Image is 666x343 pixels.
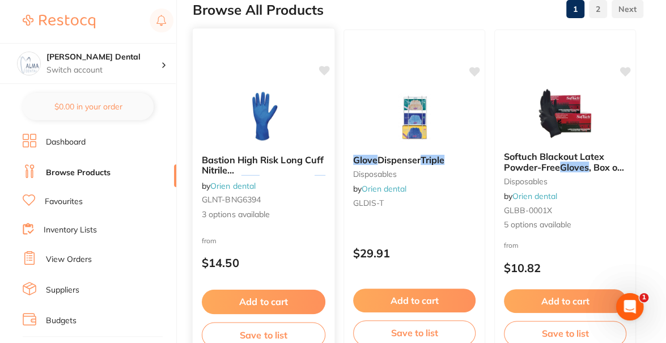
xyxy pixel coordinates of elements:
p: $29.91 [353,247,476,260]
a: Dashboard [46,137,86,148]
span: Softuch Blackout Latex Powder-Free [504,151,604,172]
em: Gloves [315,175,344,186]
button: $0.00 in your order [23,93,154,120]
a: Budgets [46,315,77,327]
b: Bastion High Risk Long Cuff Nitrile Diamond Grip Examination Gloves, 50 Gloves/ Box [202,154,325,175]
button: Add to cart [504,289,626,313]
img: Glove Dispenser Triple [377,89,451,146]
span: 3 options available [202,209,325,220]
a: Orien dental [512,191,557,201]
span: Dispenser [377,154,421,166]
h4: Alma Dental [46,52,161,63]
h2: Browse All Products [193,2,324,18]
iframe: Intercom live chat [616,293,643,320]
button: Add to cart [202,290,325,314]
a: View Orders [46,254,92,265]
b: Glove Dispenser Triple [353,155,476,165]
a: Browse Products [46,167,111,179]
a: Orien dental [210,180,256,190]
span: GLBB-0001X [504,205,552,215]
span: by [202,180,256,190]
img: Alma Dental [18,52,40,75]
span: 5 options available [504,219,626,231]
em: Glove [353,154,377,166]
span: from [504,241,519,249]
img: Restocq Logo [23,15,95,28]
a: Inventory Lists [44,225,97,236]
span: 1 [639,293,648,302]
p: $14.50 [202,256,325,269]
small: disposables [353,170,476,179]
button: Add to cart [353,289,476,312]
b: Softuch Blackout Latex Powder-Free Gloves, Box of 100 [504,151,626,172]
small: disposables [504,177,626,186]
img: Softuch Blackout Latex Powder-Free Gloves, Box of 100 [528,86,602,142]
a: Favourites [45,196,83,208]
em: Grip [241,175,260,186]
p: Switch account [46,65,161,76]
span: by [504,191,557,201]
span: from [202,236,217,244]
a: Orien dental [362,184,406,194]
em: Gloves [560,162,589,173]
span: GLNT-BNG6394 [202,194,261,205]
span: Examination [260,175,315,186]
img: Bastion High Risk Long Cuff Nitrile Diamond Grip Examination Gloves, 50 Gloves/ Box [226,88,300,145]
em: Triple [421,154,444,166]
span: by [353,184,406,194]
a: Suppliers [46,285,79,296]
a: Restocq Logo [23,9,95,35]
p: $10.82 [504,261,626,274]
span: GLDIS-T [353,198,384,208]
span: Bastion High Risk Long Cuff Nitrile Diamond [202,154,324,186]
span: , Box of 100 [504,162,624,183]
